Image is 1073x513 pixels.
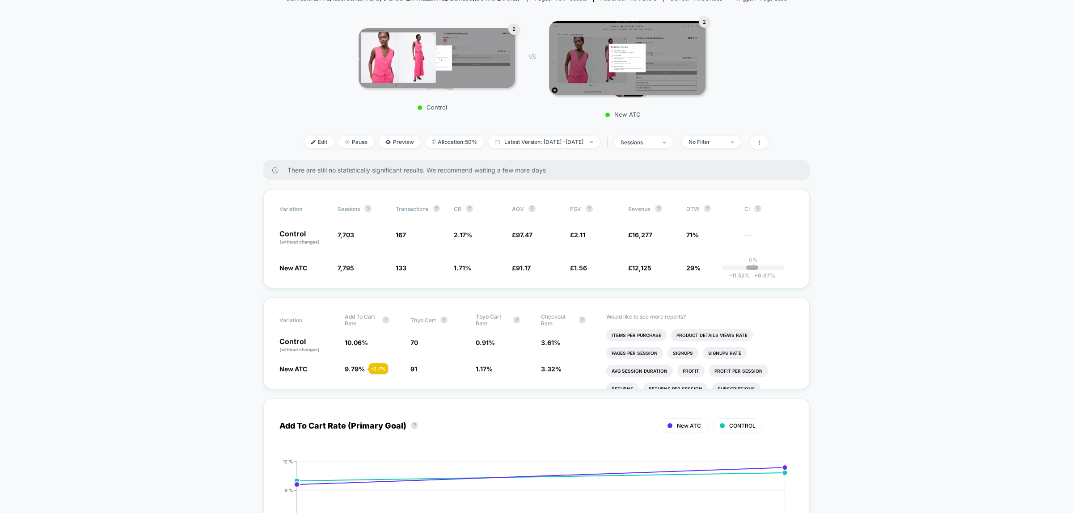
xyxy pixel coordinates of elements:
li: Returns [606,383,639,395]
span: Variation [279,205,329,212]
span: New ATC [279,264,307,272]
span: 12,125 [632,264,651,272]
span: 133 [396,264,406,272]
span: | [604,136,614,149]
button: ? [433,205,440,212]
span: £ [628,264,651,272]
img: rebalance [432,139,435,144]
span: 9.79 % [345,365,365,373]
span: AOV [512,206,524,212]
p: Control [279,230,329,245]
span: 97.47 [516,231,532,239]
span: 7,795 [338,264,354,272]
span: New ATC [677,422,701,429]
span: VS [528,53,536,60]
p: Control [354,104,511,111]
span: Revenue [628,206,651,212]
img: New ATC main [549,21,705,96]
span: 10.06 % [345,339,368,346]
li: Returns Per Session [643,383,708,395]
button: ? [513,316,520,324]
span: Edit [304,136,334,148]
li: Subscriptions [712,383,760,395]
button: ? [586,205,593,212]
span: New ATC [279,365,307,373]
li: Pages Per Session [606,347,663,359]
li: Profit Per Session [709,365,768,377]
span: 71% [686,231,699,239]
li: Signups [667,347,698,359]
span: Sessions [338,206,360,212]
span: Preview [379,136,421,148]
span: £ [570,231,585,239]
div: 2 [508,24,520,35]
span: £ [512,231,532,239]
span: 3.61 % [541,339,560,346]
span: Tbyb Cart [410,317,436,324]
span: Variation [279,313,329,327]
span: 91.17 [516,264,531,272]
tspan: 9 % [285,488,293,493]
img: end [590,141,593,143]
p: Control [279,338,336,353]
span: CR [454,206,461,212]
button: ? [411,422,418,429]
img: Control main [359,28,515,88]
span: 0.91 % [476,339,495,346]
img: calendar [495,140,500,144]
span: Latest Version: [DATE] - [DATE] [488,136,600,148]
tspan: 12 % [283,459,293,464]
li: Items Per Purchase [606,329,667,341]
p: 0% [749,256,758,263]
span: OTW [686,205,735,212]
li: Profit [677,365,705,377]
span: CONTROL [729,422,756,429]
li: Product Details Views Rate [671,329,753,341]
span: --- [744,232,794,245]
li: Signups Rate [703,347,747,359]
span: PSV [570,206,581,212]
span: 29% [686,264,701,272]
span: 16,277 [632,231,652,239]
button: ? [579,316,586,324]
button: ? [754,205,761,212]
span: 91 [410,365,417,373]
span: 1.71 % [454,264,471,272]
span: CI [744,205,794,212]
span: £ [570,264,587,272]
button: ? [466,205,473,212]
span: Tbyb Cart Rate [476,313,509,327]
button: ? [440,316,448,324]
li: Avg Session Duration [606,365,673,377]
span: Transactions [396,206,428,212]
img: end [663,142,666,143]
span: 3.32 % [541,365,562,373]
div: 2 [699,17,710,28]
span: (without changes) [279,239,320,244]
span: 70 [410,339,418,346]
span: There are still no statistically significant results. We recommend waiting a few more days [287,166,792,174]
span: Checkout Rate [541,313,574,327]
img: end [731,141,734,143]
span: Pause [338,136,374,148]
button: ? [528,205,536,212]
span: 1.17 % [476,365,493,373]
button: ? [655,205,662,212]
button: ? [704,205,711,212]
p: | [752,263,754,270]
span: 2.11 [574,231,585,239]
span: £ [628,231,652,239]
span: 1.56 [574,264,587,272]
img: end [345,140,350,144]
span: -11.52 % [729,272,750,279]
img: edit [311,140,316,144]
div: No Filter [689,139,724,145]
span: 2.17 % [454,231,472,239]
button: ? [382,316,389,324]
span: 7,703 [338,231,354,239]
span: (without changes) [279,347,320,352]
div: - 2.7 % [369,363,388,374]
p: New ATC [545,111,701,118]
span: £ [512,264,531,272]
div: sessions [621,139,656,146]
